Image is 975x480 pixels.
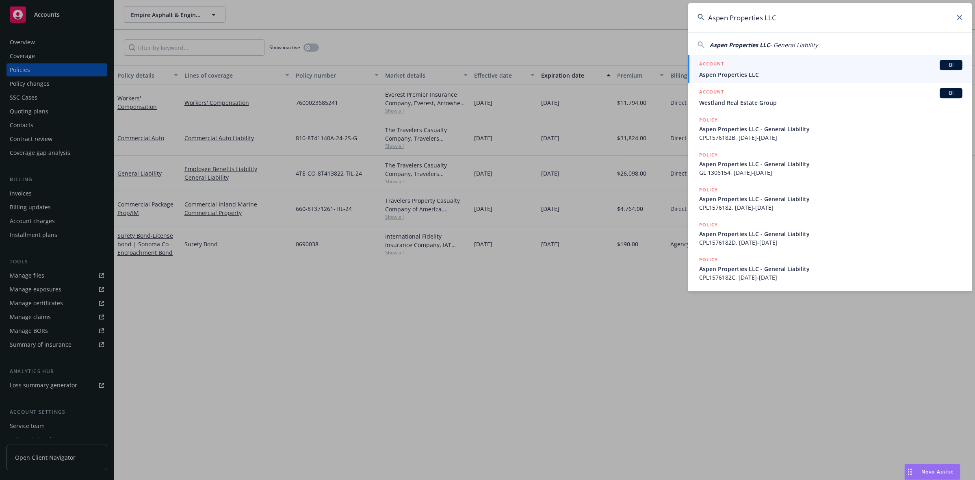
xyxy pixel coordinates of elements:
a: ACCOUNTBIWestland Real Estate Group [688,83,972,111]
h5: POLICY [699,256,718,264]
h5: POLICY [699,221,718,229]
span: Aspen Properties LLC [699,70,962,79]
h5: POLICY [699,186,718,194]
span: Aspen Properties LLC - General Liability [699,265,962,273]
span: CPL1576182D, [DATE]-[DATE] [699,238,962,247]
span: Aspen Properties LLC - General Liability [699,125,962,133]
span: CPL1576182C, [DATE]-[DATE] [699,273,962,282]
span: Westland Real Estate Group [699,98,962,107]
input: Search... [688,3,972,32]
a: POLICYAspen Properties LLC - General LiabilityCPL1576182C, [DATE]-[DATE] [688,251,972,286]
a: POLICYAspen Properties LLC - General LiabilityCPL1576182B, [DATE]-[DATE] [688,111,972,146]
span: Aspen Properties LLC [710,41,770,49]
h5: POLICY [699,116,718,124]
span: CPL1576182, [DATE]-[DATE] [699,203,962,212]
h5: POLICY [699,151,718,159]
span: Aspen Properties LLC - General Liability [699,160,962,168]
h5: ACCOUNT [699,88,724,98]
a: ACCOUNTBIAspen Properties LLC [688,55,972,83]
a: POLICYAspen Properties LLC - General LiabilityGL 1306154, [DATE]-[DATE] [688,146,972,181]
span: CPL1576182B, [DATE]-[DATE] [699,133,962,142]
a: POLICYAspen Properties LLC - General LiabilityCPL1576182D, [DATE]-[DATE] [688,216,972,251]
span: GL 1306154, [DATE]-[DATE] [699,168,962,177]
a: POLICYAspen Properties LLC - General LiabilityCPL1576182, [DATE]-[DATE] [688,181,972,216]
span: Aspen Properties LLC - General Liability [699,195,962,203]
span: - General Liability [770,41,818,49]
span: Nova Assist [921,468,953,475]
button: Nova Assist [904,464,960,480]
span: BI [943,61,959,69]
span: BI [943,89,959,97]
div: Drag to move [905,464,915,480]
span: Aspen Properties LLC - General Liability [699,230,962,238]
h5: ACCOUNT [699,60,724,70]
